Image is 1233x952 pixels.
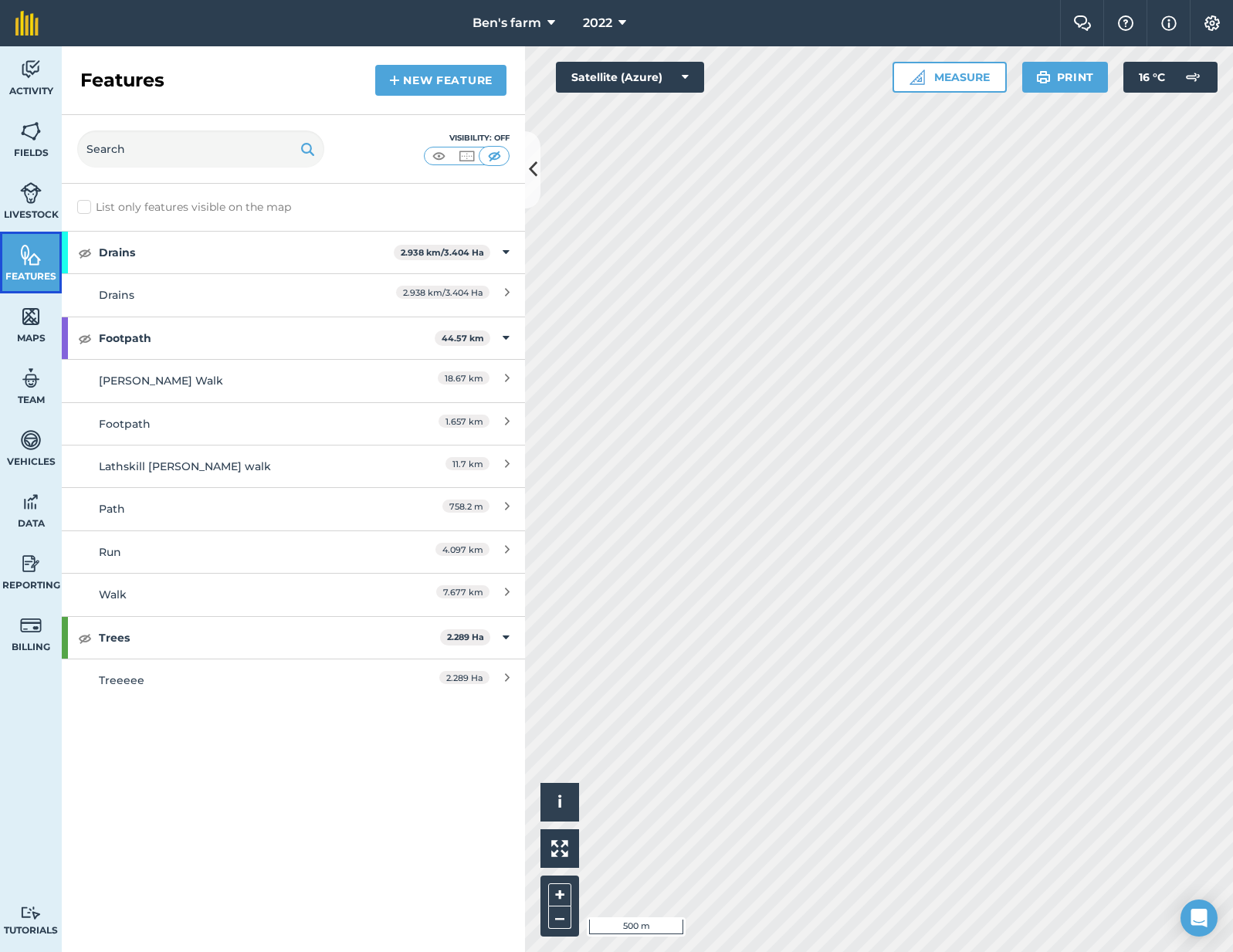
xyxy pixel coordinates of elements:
[396,286,489,299] span: 2.938 km / 3.404 Ha
[20,367,42,390] img: svg+xml;base64,PD94bWwgdmVyc2lvbj0iMS4wIiBlbmNvZGluZz0idXRmLTgiPz4KPCEtLSBHZW5lcmF0b3I6IEFkb2JlIE...
[485,148,504,164] img: svg+xml;base64,PHN2ZyB4bWxucz0iaHR0cDovL3d3dy53My5vcmcvMjAwMC9zdmciIHdpZHRoPSI1MCIgaGVpZ2h0PSI0MC...
[1180,899,1218,937] div: Open Intercom Messenger
[99,500,373,517] div: Path
[1177,62,1208,93] img: svg+xml;base64,PD94bWwgdmVyc2lvbj0iMS4wIiBlbmNvZGluZz0idXRmLTgiPz4KPCEtLSBHZW5lcmF0b3I6IEFkb2JlIE...
[62,659,525,701] a: Treeeee2.289 Ha
[442,333,484,344] strong: 44.57 km
[1116,15,1135,31] img: A question mark icon
[20,58,42,81] img: svg+xml;base64,PD94bWwgdmVyc2lvbj0iMS4wIiBlbmNvZGluZz0idXRmLTgiPz4KPCEtLSBHZW5lcmF0b3I6IEFkb2JlIE...
[548,906,571,929] button: –
[447,632,484,642] strong: 2.289 Ha
[62,573,525,615] a: Walk7.677 km
[473,14,541,32] span: Ben's farm
[99,286,373,303] div: Drains
[1161,14,1177,32] img: svg+xml;base64,PHN2ZyB4bWxucz0iaHR0cDovL3d3dy53My5vcmcvMjAwMC9zdmciIHdpZHRoPSIxNyIgaGVpZ2h0PSIxNy...
[540,783,579,822] button: i
[62,359,525,401] a: [PERSON_NAME] Walk18.67 km
[77,130,324,168] input: Search
[439,671,489,684] span: 2.289 Ha
[1073,15,1092,31] img: Two speech bubbles overlapping with the left bubble in the forefront
[62,487,525,530] a: Path758.2 m
[1022,62,1109,93] button: Print
[442,500,489,513] span: 758.2 m
[99,317,435,359] strong: Footpath
[556,62,704,93] button: Satellite (Azure)
[99,544,373,561] div: Run
[20,552,42,575] img: svg+xml;base64,PD94bWwgdmVyc2lvbj0iMS4wIiBlbmNvZGluZz0idXRmLTgiPz4KPCEtLSBHZW5lcmF0b3I6IEFkb2JlIE...
[20,429,42,452] img: svg+xml;base64,PD94bWwgdmVyc2lvbj0iMS4wIiBlbmNvZGluZz0idXRmLTgiPz4KPCEtLSBHZW5lcmF0b3I6IEFkb2JlIE...
[20,906,42,920] img: svg+xml;base64,PD94bWwgdmVyc2lvbj0iMS4wIiBlbmNvZGluZz0idXRmLTgiPz4KPCEtLSBHZW5lcmF0b3I6IEFkb2JlIE...
[20,243,42,266] img: svg+xml;base64,PHN2ZyB4bWxucz0iaHR0cDovL3d3dy53My5vcmcvMjAwMC9zdmciIHdpZHRoPSI1NiIgaGVpZ2h0PSI2MC...
[438,371,489,385] span: 18.67 km
[20,181,42,205] img: svg+xml;base64,PD94bWwgdmVyc2lvbj0iMS4wIiBlbmNvZGluZz0idXRmLTgiPz4KPCEtLSBHZW5lcmF0b3I6IEFkb2JlIE...
[99,232,394,273] strong: Drains
[80,68,164,93] h2: Features
[375,65,506,96] a: New feature
[99,415,373,432] div: Footpath
[62,317,525,359] div: Footpath44.57 km
[548,883,571,906] button: +
[551,840,568,857] img: Four arrows, one pointing top left, one top right, one bottom right and the last bottom left
[1123,62,1218,93] button: 16 °C
[893,62,1007,93] button: Measure
[78,329,92,347] img: svg+xml;base64,PHN2ZyB4bWxucz0iaHR0cDovL3d3dy53My5vcmcvMjAwMC9zdmciIHdpZHRoPSIxOCIgaGVpZ2h0PSIyNC...
[436,585,489,598] span: 7.677 km
[99,617,440,659] strong: Trees
[401,247,484,258] strong: 2.938 km / 3.404 Ha
[15,11,39,36] img: fieldmargin Logo
[99,586,373,603] div: Walk
[99,672,373,689] div: Treeeee
[1036,68,1051,86] img: svg+xml;base64,PHN2ZyB4bWxucz0iaHR0cDovL3d3dy53My5vcmcvMjAwMC9zdmciIHdpZHRoPSIxOSIgaGVpZ2h0PSIyNC...
[435,543,489,556] span: 4.097 km
[457,148,476,164] img: svg+xml;base64,PHN2ZyB4bWxucz0iaHR0cDovL3d3dy53My5vcmcvMjAwMC9zdmciIHdpZHRoPSI1MCIgaGVpZ2h0PSI0MC...
[20,490,42,513] img: svg+xml;base64,PD94bWwgdmVyc2lvbj0iMS4wIiBlbmNvZGluZz0idXRmLTgiPz4KPCEtLSBHZW5lcmF0b3I6IEFkb2JlIE...
[99,372,373,389] div: [PERSON_NAME] Walk
[583,14,612,32] span: 2022
[20,120,42,143] img: svg+xml;base64,PHN2ZyB4bWxucz0iaHR0cDovL3d3dy53My5vcmcvMjAwMC9zdmciIHdpZHRoPSI1NiIgaGVpZ2h0PSI2MC...
[910,69,925,85] img: Ruler icon
[429,148,449,164] img: svg+xml;base64,PHN2ZyB4bWxucz0iaHR0cDovL3d3dy53My5vcmcvMjAwMC9zdmciIHdpZHRoPSI1MCIgaGVpZ2h0PSI0MC...
[423,132,510,144] div: Visibility: Off
[20,614,42,637] img: svg+xml;base64,PD94bWwgdmVyc2lvbj0iMS4wIiBlbmNvZGluZz0idXRmLTgiPz4KPCEtLSBHZW5lcmF0b3I6IEFkb2JlIE...
[62,445,525,487] a: Lathskill [PERSON_NAME] walk11.7 km
[78,243,92,262] img: svg+xml;base64,PHN2ZyB4bWxucz0iaHR0cDovL3d3dy53My5vcmcvMjAwMC9zdmciIHdpZHRoPSIxOCIgaGVpZ2h0PSIyNC...
[445,457,489,470] span: 11.7 km
[62,617,525,659] div: Trees2.289 Ha
[62,402,525,445] a: Footpath1.657 km
[62,232,525,273] div: Drains2.938 km/3.404 Ha
[62,530,525,573] a: Run4.097 km
[439,415,489,428] span: 1.657 km
[557,792,562,811] span: i
[99,458,373,475] div: Lathskill [PERSON_NAME] walk
[78,628,92,647] img: svg+xml;base64,PHN2ZyB4bWxucz0iaHR0cDovL3d3dy53My5vcmcvMjAwMC9zdmciIHdpZHRoPSIxOCIgaGVpZ2h0PSIyNC...
[1139,62,1165,93] span: 16 ° C
[300,140,315,158] img: svg+xml;base64,PHN2ZyB4bWxucz0iaHR0cDovL3d3dy53My5vcmcvMjAwMC9zdmciIHdpZHRoPSIxOSIgaGVpZ2h0PSIyNC...
[1203,15,1221,31] img: A cog icon
[20,305,42,328] img: svg+xml;base64,PHN2ZyB4bWxucz0iaHR0cDovL3d3dy53My5vcmcvMjAwMC9zdmciIHdpZHRoPSI1NiIgaGVpZ2h0PSI2MC...
[77,199,291,215] label: List only features visible on the map
[389,71,400,90] img: svg+xml;base64,PHN2ZyB4bWxucz0iaHR0cDovL3d3dy53My5vcmcvMjAwMC9zdmciIHdpZHRoPSIxNCIgaGVpZ2h0PSIyNC...
[62,273,525,316] a: Drains2.938 km/3.404 Ha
